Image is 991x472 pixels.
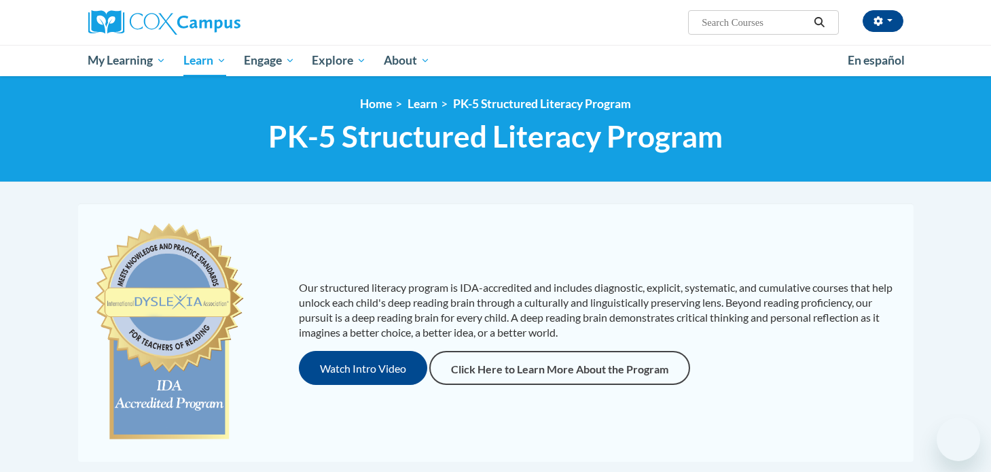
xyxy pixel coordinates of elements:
iframe: Button to launch messaging window [937,418,980,461]
a: PK-5 Structured Literacy Program [453,97,631,111]
span: My Learning [88,52,166,69]
button: Account Settings [863,10,903,32]
a: Click Here to Learn More About the Program [429,351,690,385]
img: Cox Campus [88,10,240,35]
input: Search Courses [700,14,809,31]
a: My Learning [79,45,175,76]
span: PK-5 Structured Literacy Program [268,118,723,154]
a: Learn [408,97,437,111]
button: Watch Intro Video [299,351,427,385]
a: About [375,45,439,76]
a: Learn [175,45,235,76]
span: About [384,52,430,69]
p: Our structured literacy program is IDA-accredited and includes diagnostic, explicit, systematic, ... [299,280,900,340]
div: Main menu [68,45,924,76]
span: Learn [183,52,226,69]
a: En español [839,46,914,75]
a: Cox Campus [88,10,346,35]
span: En español [848,53,905,67]
span: Engage [244,52,295,69]
span: Explore [312,52,366,69]
a: Explore [303,45,375,76]
img: c477cda6-e343-453b-bfce-d6f9e9818e1c.png [92,217,247,448]
a: Engage [235,45,304,76]
button: Search [809,14,829,31]
a: Home [360,97,392,111]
